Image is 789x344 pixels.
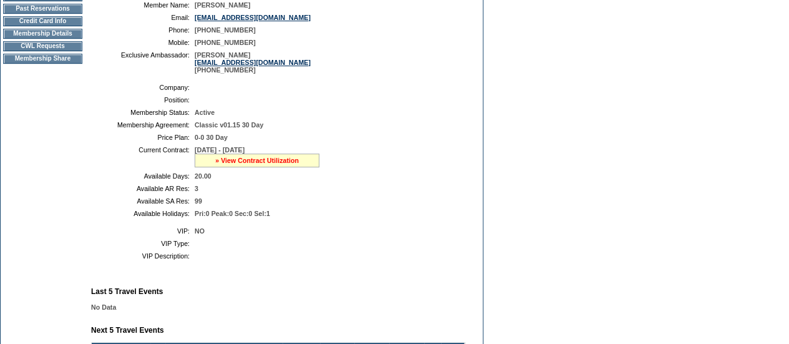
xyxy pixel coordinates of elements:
[215,157,299,164] a: » View Contract Utilization
[96,39,190,46] td: Mobile:
[96,185,190,192] td: Available AR Res:
[195,227,205,235] span: NO
[96,14,190,21] td: Email:
[195,39,256,46] span: [PHONE_NUMBER]
[96,146,190,167] td: Current Contract:
[195,14,311,21] a: [EMAIL_ADDRESS][DOMAIN_NAME]
[3,16,82,26] td: Credit Card Info
[91,287,163,296] b: Last 5 Travel Events
[195,210,270,217] span: Pri:0 Peak:0 Sec:0 Sel:1
[91,303,475,311] div: No Data
[96,26,190,34] td: Phone:
[96,121,190,129] td: Membership Agreement:
[195,51,311,74] span: [PERSON_NAME] [PHONE_NUMBER]
[96,210,190,217] td: Available Holidays:
[3,41,82,51] td: CWL Requests
[91,326,164,335] b: Next 5 Travel Events
[96,252,190,260] td: VIP Description:
[96,109,190,116] td: Membership Status:
[96,1,190,9] td: Member Name:
[195,1,250,9] span: [PERSON_NAME]
[195,185,198,192] span: 3
[195,121,263,129] span: Classic v01.15 30 Day
[3,4,82,14] td: Past Reservations
[195,134,228,141] span: 0-0 30 Day
[195,172,211,180] span: 20.00
[96,172,190,180] td: Available Days:
[3,54,82,64] td: Membership Share
[96,51,190,74] td: Exclusive Ambassador:
[96,134,190,141] td: Price Plan:
[195,146,244,154] span: [DATE] - [DATE]
[96,96,190,104] td: Position:
[195,59,311,66] a: [EMAIL_ADDRESS][DOMAIN_NAME]
[96,240,190,247] td: VIP Type:
[195,26,256,34] span: [PHONE_NUMBER]
[96,197,190,205] td: Available SA Res:
[195,109,215,116] span: Active
[195,197,202,205] span: 99
[96,227,190,235] td: VIP:
[3,29,82,39] td: Membership Details
[96,84,190,91] td: Company:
